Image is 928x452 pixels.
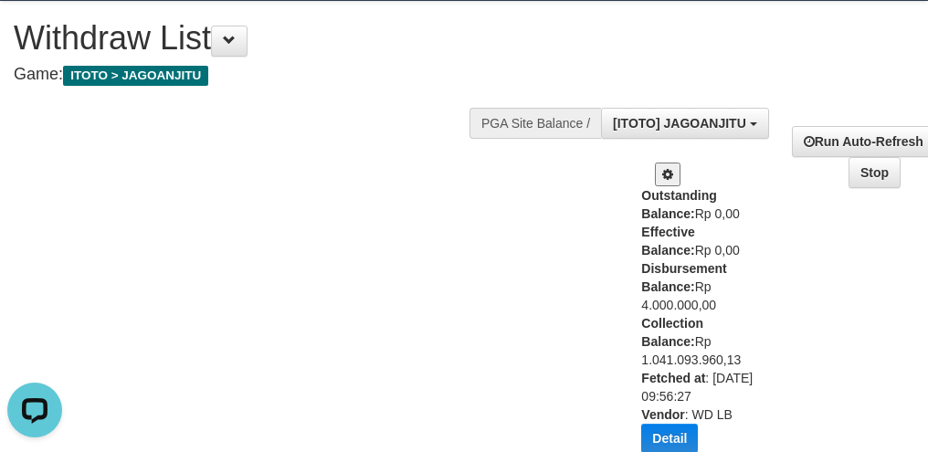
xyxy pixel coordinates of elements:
[641,407,684,422] b: Vendor
[641,316,703,349] b: Collection Balance:
[14,20,600,57] h1: Withdraw List
[14,66,600,84] h4: Game:
[601,108,769,139] button: [ITOTO] JAGOANJITU
[63,66,208,86] span: ITOTO > JAGOANJITU
[641,188,716,221] b: Outstanding Balance:
[613,116,746,131] span: [ITOTO] JAGOANJITU
[641,225,694,258] b: Effective Balance:
[641,371,705,385] b: Fetched at
[641,261,726,294] b: Disbursement Balance:
[7,7,62,62] button: Open LiveChat chat widget
[849,157,901,188] a: Stop
[469,108,601,139] div: PGA Site Balance /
